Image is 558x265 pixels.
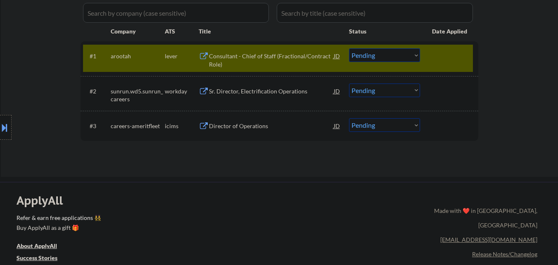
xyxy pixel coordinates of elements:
div: Made with ❤️ in [GEOGRAPHIC_DATA], [GEOGRAPHIC_DATA] [431,203,537,232]
a: Buy ApplyAll as a gift 🎁 [17,224,99,234]
div: Title [199,27,341,36]
div: Date Applied [432,27,468,36]
div: lever [165,52,199,60]
div: Buy ApplyAll as a gift 🎁 [17,225,99,231]
input: Search by title (case sensitive) [277,3,473,23]
u: Success Stories [17,254,57,261]
a: About ApplyAll [17,242,69,252]
div: Sr. Director, Electrification Operations [209,87,334,95]
a: Release Notes/Changelog [472,251,537,258]
div: JD [333,84,341,98]
div: JD [333,48,341,63]
a: Refer & earn free applications 👯‍♀️ [17,215,261,224]
div: Director of Operations [209,122,334,130]
a: [EMAIL_ADDRESS][DOMAIN_NAME] [440,236,537,243]
u: About ApplyAll [17,242,57,249]
div: ATS [165,27,199,36]
div: Company [111,27,165,36]
div: Consultant - Chief of Staff (Fractional/Contract Role) [209,52,334,68]
input: Search by company (case sensitive) [83,3,269,23]
div: ApplyAll [17,193,72,208]
div: Status [349,24,420,38]
div: workday [165,87,199,95]
div: icims [165,122,199,130]
a: Success Stories [17,254,69,264]
div: JD [333,118,341,133]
